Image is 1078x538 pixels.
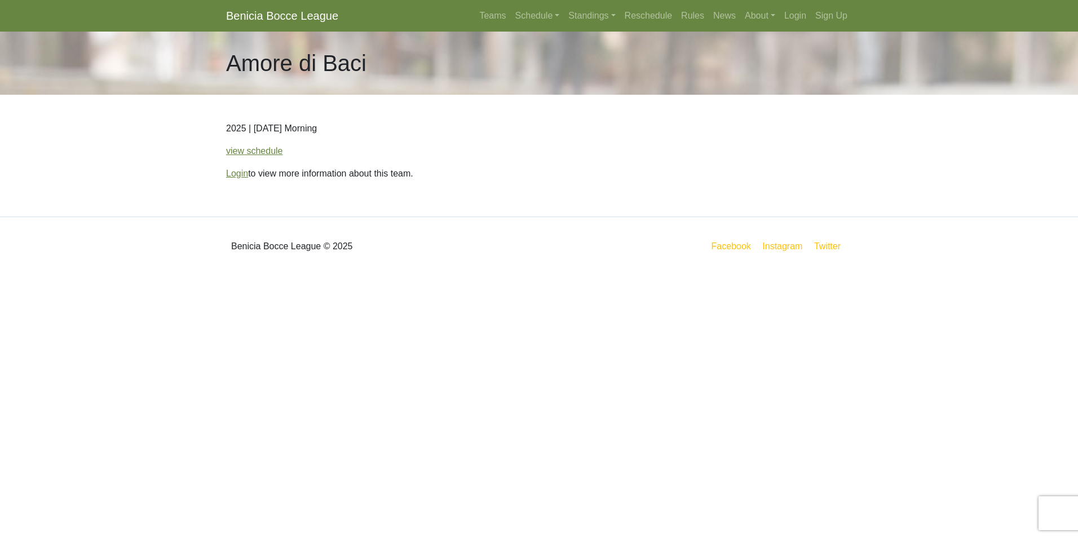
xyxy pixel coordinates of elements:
a: Instagram [760,239,805,253]
a: Standings [564,5,620,27]
a: Twitter [812,239,850,253]
h1: Amore di Baci [226,50,366,77]
a: Login [226,169,248,178]
a: view schedule [226,146,283,156]
a: Sign Up [811,5,852,27]
a: Reschedule [620,5,677,27]
p: 2025 | [DATE] Morning [226,122,852,135]
a: Schedule [511,5,564,27]
a: News [709,5,740,27]
a: Benicia Bocce League [226,5,338,27]
a: Teams [475,5,510,27]
p: to view more information about this team. [226,167,852,180]
a: Login [780,5,811,27]
a: About [740,5,780,27]
div: Benicia Bocce League © 2025 [218,226,539,267]
a: Rules [677,5,709,27]
a: Facebook [709,239,753,253]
